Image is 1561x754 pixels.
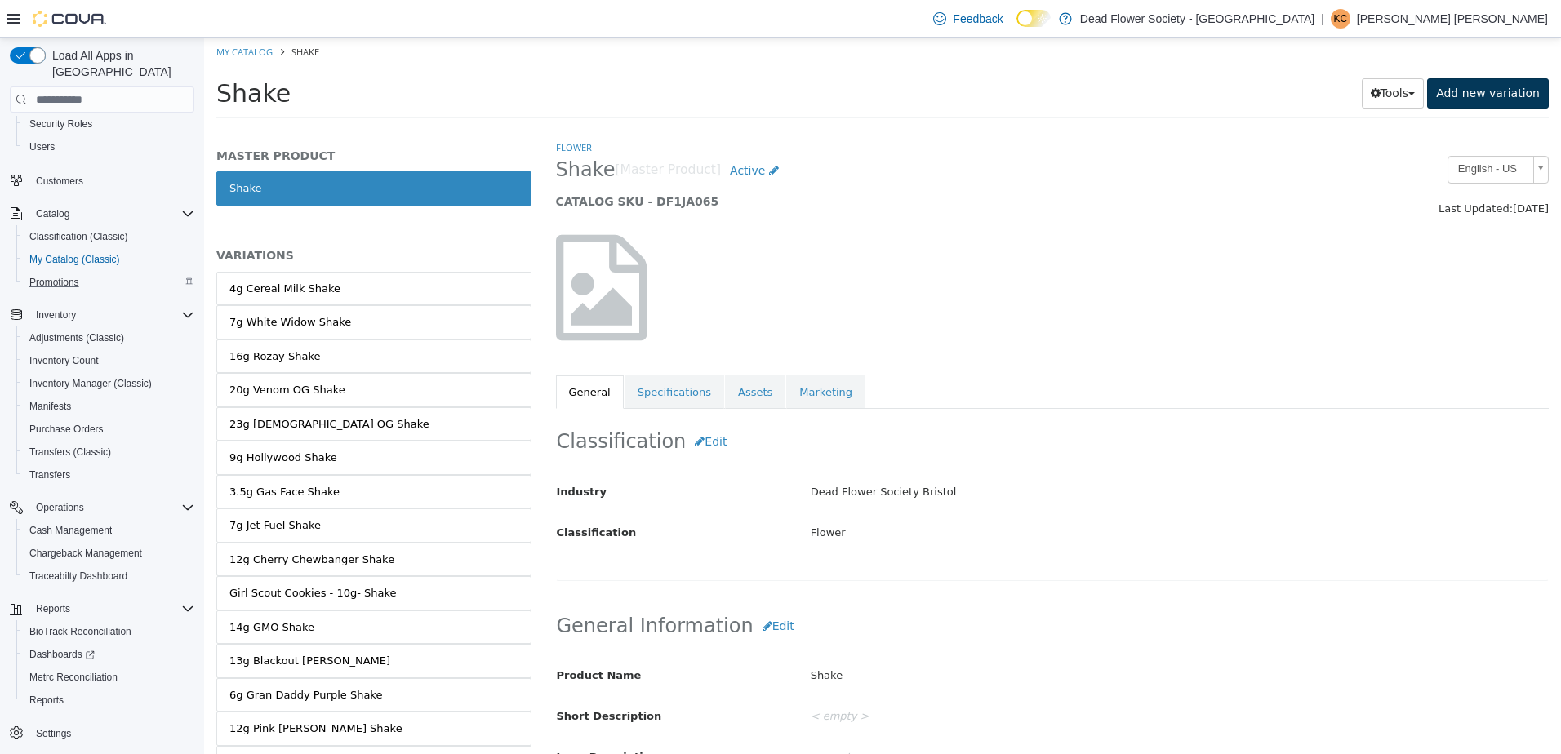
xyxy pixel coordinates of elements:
button: Security Roles [16,113,201,135]
button: Inventory [29,305,82,325]
h5: VARIATIONS [12,211,327,225]
div: 20g Venom OG Shake [25,344,141,361]
span: Operations [29,498,194,517]
div: 23g [DEMOGRAPHIC_DATA] OG Shake [25,379,225,395]
button: Transfers [16,463,201,486]
button: Reports [3,597,201,620]
button: Inventory Manager (Classic) [16,372,201,395]
button: Users [16,135,201,158]
a: BioTrack Reconciliation [23,622,138,641]
button: Operations [29,498,91,517]
button: Customers [3,168,201,192]
span: Industry [353,448,403,460]
button: Edit [549,574,599,604]
span: Manifests [23,397,194,416]
p: Dead Flower Society - [GEOGRAPHIC_DATA] [1080,9,1314,29]
div: 3.5g Gas Face Shake [25,446,136,463]
button: Classification (Classic) [16,225,201,248]
span: Shake [352,120,411,145]
span: Chargeback Management [23,543,194,563]
span: Manifests [29,400,71,413]
h2: General Information [353,574,1345,604]
span: Cash Management [23,521,194,540]
a: Flower [352,104,388,116]
span: Adjustments (Classic) [29,331,124,344]
span: Inventory Manager (Classic) [29,377,152,390]
a: Traceabilty Dashboard [23,566,134,586]
a: Chargeback Management [23,543,149,563]
span: Users [23,137,194,157]
button: Settings [3,721,201,745]
button: Reports [16,689,201,712]
button: Catalog [29,204,76,224]
button: Inventory [3,304,201,326]
a: Users [23,137,61,157]
h2: Classification [353,389,1345,419]
span: Reports [36,602,70,615]
span: Metrc Reconciliation [29,671,118,684]
span: Last Updated: [1234,165,1309,177]
h5: CATALOG SKU - DF1JA065 [352,157,1091,171]
div: Girl Scout Cookies - 10g- Shake [25,548,193,564]
div: 4g Cereal Milk Shake [25,243,136,259]
span: Inventory Manager (Classic) [23,374,194,393]
span: Inventory [36,308,76,322]
a: General [352,338,420,372]
span: Short Description [353,672,458,685]
span: Purchase Orders [23,419,194,439]
span: Inventory [29,305,194,325]
button: Traceabilty Dashboard [16,565,201,588]
div: Flower [594,481,1356,510]
span: Cash Management [29,524,112,537]
a: Add new variation [1223,41,1345,71]
span: Catalog [29,204,194,224]
div: < empty > [594,706,1356,734]
a: Marketing [582,338,661,372]
button: Tools [1158,41,1221,71]
a: Inventory Count [23,351,105,370]
a: Security Roles [23,114,99,134]
a: Shake [12,134,327,168]
div: 7g White Widow Shake [25,277,147,293]
span: Chargeback Management [29,547,142,560]
span: Settings [29,723,194,743]
button: Operations [3,496,201,519]
span: Security Roles [29,118,92,131]
button: BioTrack Reconciliation [16,620,201,643]
span: Transfers [29,468,70,481]
span: Feedback [953,11,1003,27]
a: Purchase Orders [23,419,110,439]
span: Inventory Count [23,351,194,370]
span: BioTrack Reconciliation [29,625,131,638]
button: My Catalog (Classic) [16,248,201,271]
h5: MASTER PRODUCT [12,111,327,126]
button: Edit [482,389,531,419]
button: Manifests [16,395,201,418]
div: 12g Cherry Chewbanger Shake [25,514,190,530]
a: Feedback [927,2,1009,35]
span: Traceabilty Dashboard [29,570,127,583]
span: Transfers [23,465,194,485]
img: Cova [33,11,106,27]
div: Dead Flower Society Bristol [594,441,1356,469]
div: < empty > [594,665,1356,694]
div: Shake [594,624,1356,653]
a: Metrc Reconciliation [23,668,124,687]
input: Dark Mode [1016,10,1051,27]
p: [PERSON_NAME] [PERSON_NAME] [1357,9,1548,29]
button: Cash Management [16,519,201,542]
span: Reports [29,694,64,707]
span: My Catalog (Classic) [23,250,194,269]
div: 9g Hollywood Shake [25,412,133,428]
a: Inventory Manager (Classic) [23,374,158,393]
span: My Catalog (Classic) [29,253,120,266]
a: Promotions [23,273,86,292]
span: Dark Mode [1016,27,1017,28]
div: 16g Rozay Shake [25,311,116,327]
span: Reports [23,690,194,710]
span: [DATE] [1309,165,1345,177]
div: Kennedy Calvarese [1331,9,1350,29]
a: Reports [23,690,70,710]
a: Adjustments (Classic) [23,328,131,348]
a: Transfers [23,465,77,485]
